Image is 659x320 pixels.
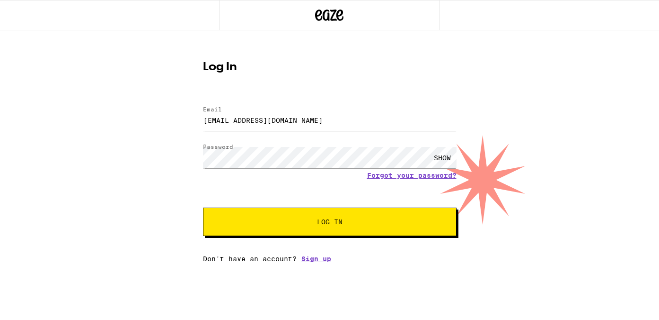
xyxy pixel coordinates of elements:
label: Email [203,106,222,112]
a: Sign up [301,255,331,263]
h1: Log In [203,62,457,73]
span: Hi. Need any help? [6,7,68,14]
button: Log In [203,208,457,236]
input: Email [203,110,457,131]
span: Log In [317,219,343,225]
div: SHOW [428,147,457,168]
label: Password [203,144,233,150]
a: Forgot your password? [367,172,457,179]
div: Don't have an account? [203,255,457,263]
